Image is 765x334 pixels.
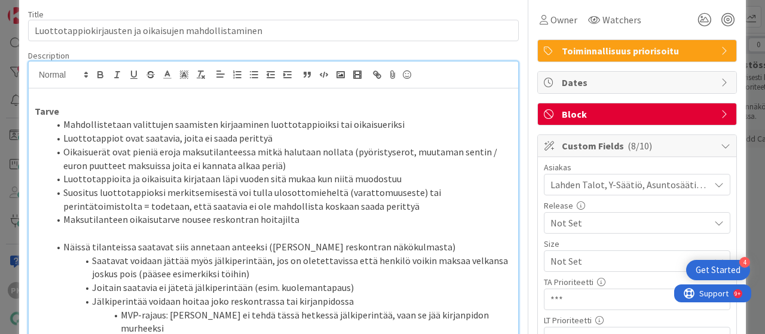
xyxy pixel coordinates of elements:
span: Support [25,2,54,16]
strong: Tarve [35,105,59,117]
div: Size [544,240,730,248]
span: Watchers [602,13,641,27]
li: Joitain saatavia ei jätetä jälkiperintään (esim. kuolemantapaus) [49,281,512,295]
li: Näissä tilanteissa saatavat siis annetaan anteeksi ([PERSON_NAME] reskontran näkökulmasta) [49,240,512,254]
span: Custom Fields [562,139,715,153]
input: type card name here... [28,20,519,41]
li: Luottotappiot ovat saatavia, joita ei saada perittyä [49,131,512,145]
span: Not Set [550,216,709,230]
label: Title [28,9,44,20]
li: Jälkiperintää voidaan hoitaa joko reskontrassa tai kirjanpidossa [49,295,512,308]
span: ( 8/10 ) [628,140,652,152]
span: Owner [550,13,577,27]
div: Release [544,201,730,210]
div: Open Get Started checklist, remaining modules: 4 [686,260,750,280]
div: Get Started [696,264,740,276]
li: Suositus luottotappioksi merkitsemisestä voi tulla ulosottomieheltä (varattomuuseste) tai perintä... [49,186,512,213]
li: Maksutilanteen oikaisutarve nousee reskontran hoitajilta [49,213,512,226]
li: Mahdollistetaan valittujen saamisten kirjaaminen luottotappioiksi tai oikaisueriksi [49,118,512,131]
div: 4 [739,257,750,268]
li: Oikaisuerät ovat pieniä eroja maksutilanteessa mitkä halutaan nollata (pyöristyserot, muutaman se... [49,145,512,172]
div: 9+ [60,5,66,14]
div: Asiakas [544,163,730,171]
div: TA Prioriteetti [544,278,730,286]
span: Lahden Talot, Y-Säätiö, Asuntosäätiö, TA [550,177,709,192]
span: Not Set [550,253,703,269]
div: LT Prioriteetti [544,316,730,324]
li: Luottotappioita ja oikaisuita kirjataan läpi vuoden sitä mukaa kun niitä muodostuu [49,172,512,186]
li: Saatavat voidaan jättää myös jälkiperintään, jos on oletettavissa että henkilö voikin maksaa velk... [49,254,512,281]
span: Description [28,50,69,61]
span: Toiminnallisuus priorisoitu [562,44,715,58]
span: Dates [562,75,715,90]
span: Block [562,107,715,121]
